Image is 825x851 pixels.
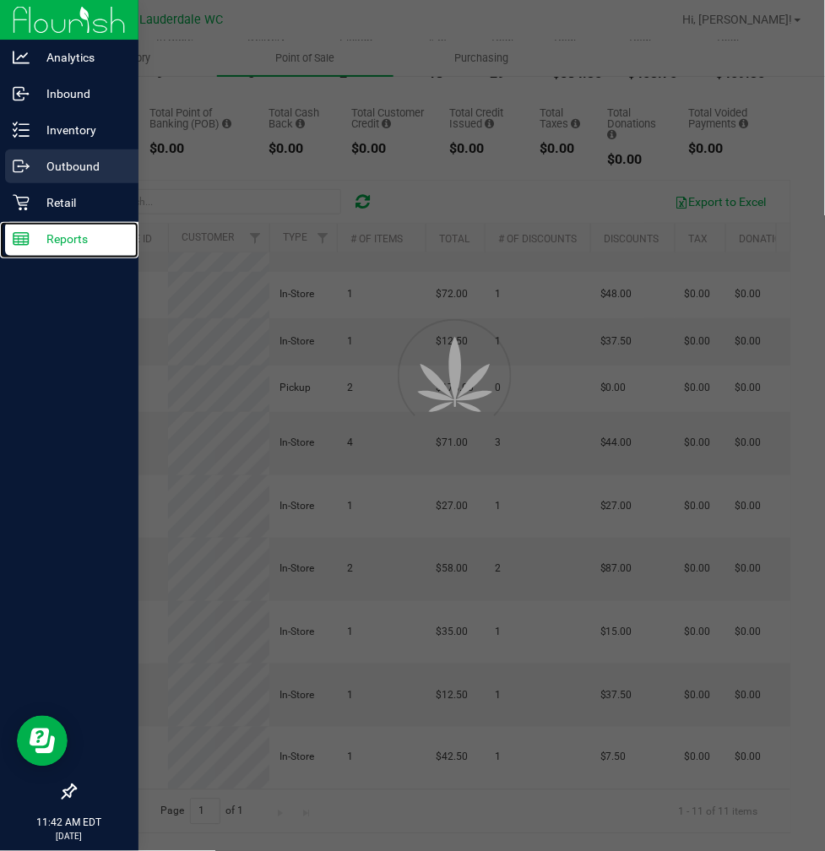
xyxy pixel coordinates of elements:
[30,120,131,140] p: Inventory
[8,831,131,843] p: [DATE]
[13,158,30,175] inline-svg: Outbound
[30,192,131,213] p: Retail
[8,816,131,831] p: 11:42 AM EDT
[17,716,68,767] iframe: Resource center
[13,122,30,138] inline-svg: Inventory
[30,229,131,249] p: Reports
[30,84,131,104] p: Inbound
[13,85,30,102] inline-svg: Inbound
[13,194,30,211] inline-svg: Retail
[13,230,30,247] inline-svg: Reports
[13,49,30,66] inline-svg: Analytics
[30,156,131,176] p: Outbound
[30,47,131,68] p: Analytics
